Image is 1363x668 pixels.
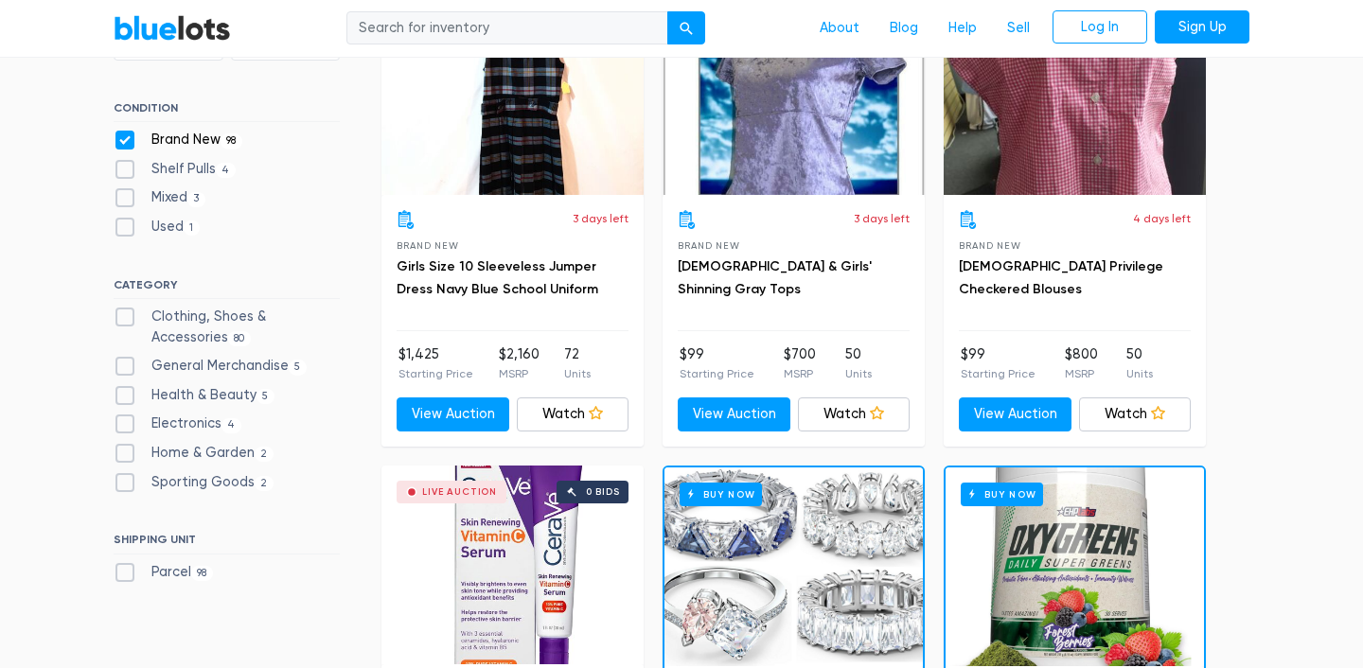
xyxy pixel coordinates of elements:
li: $1,425 [398,344,473,382]
p: MSRP [784,365,816,382]
a: View Auction [959,397,1071,431]
label: Mixed [114,187,205,208]
li: 72 [564,344,591,382]
h6: CONDITION [114,101,340,122]
p: 3 days left [573,210,628,227]
span: Brand New [397,240,458,251]
span: 4 [221,418,241,433]
span: 4 [216,163,236,178]
li: 50 [1126,344,1153,382]
a: Buy Now [946,467,1204,666]
a: [DEMOGRAPHIC_DATA] Privilege Checkered Blouses [959,258,1163,297]
span: Brand New [678,240,739,251]
a: BlueLots [114,14,231,42]
span: 2 [255,447,274,462]
label: Electronics [114,413,241,434]
h6: SHIPPING UNIT [114,533,340,554]
p: MSRP [1065,365,1098,382]
label: Health & Beauty [114,385,274,406]
a: Sell [992,10,1045,46]
span: 5 [289,360,307,375]
label: General Merchandise [114,356,307,377]
input: Search for inventory [346,11,668,45]
p: Starting Price [398,365,473,382]
span: 1 [184,220,200,236]
a: [DEMOGRAPHIC_DATA] & Girls' Shinning Gray Tops [678,258,872,297]
label: Clothing, Shoes & Accessories [114,307,340,347]
a: Watch [517,397,629,431]
p: 4 days left [1133,210,1191,227]
li: $700 [784,344,816,382]
li: $800 [1065,344,1098,382]
p: 3 days left [854,210,910,227]
span: 2 [255,476,274,491]
label: Home & Garden [114,443,274,464]
label: Used [114,217,200,237]
span: 5 [257,389,274,404]
a: Live Auction 0 bids [381,466,644,664]
div: Live Auction [422,487,497,497]
h6: CATEGORY [114,278,340,299]
h6: Buy Now [680,483,762,506]
a: Sign Up [1155,10,1249,44]
p: Starting Price [961,365,1036,382]
a: Girls Size 10 Sleeveless Jumper Dress Navy Blue School Uniform [397,258,598,297]
a: View Auction [678,397,790,431]
p: Units [1126,365,1153,382]
p: Starting Price [680,365,754,382]
li: $2,160 [499,344,540,382]
a: View Auction [397,397,509,431]
label: Shelf Pulls [114,159,236,180]
h6: Buy Now [961,483,1043,506]
a: Log In [1053,10,1147,44]
a: Help [933,10,992,46]
span: 80 [228,331,251,346]
a: Blog [875,10,933,46]
span: Brand New [959,240,1020,251]
li: $99 [680,344,754,382]
a: Watch [798,397,911,431]
span: 3 [187,192,205,207]
li: $99 [961,344,1036,382]
label: Parcel [114,562,213,583]
span: 98 [191,566,213,581]
div: 0 bids [586,487,620,497]
p: Units [845,365,872,382]
a: Watch [1079,397,1192,431]
li: 50 [845,344,872,382]
label: Brand New [114,130,242,150]
a: About [805,10,875,46]
a: Buy Now [664,467,923,666]
label: Sporting Goods [114,472,274,493]
span: 98 [221,133,242,149]
p: Units [564,365,591,382]
p: MSRP [499,365,540,382]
